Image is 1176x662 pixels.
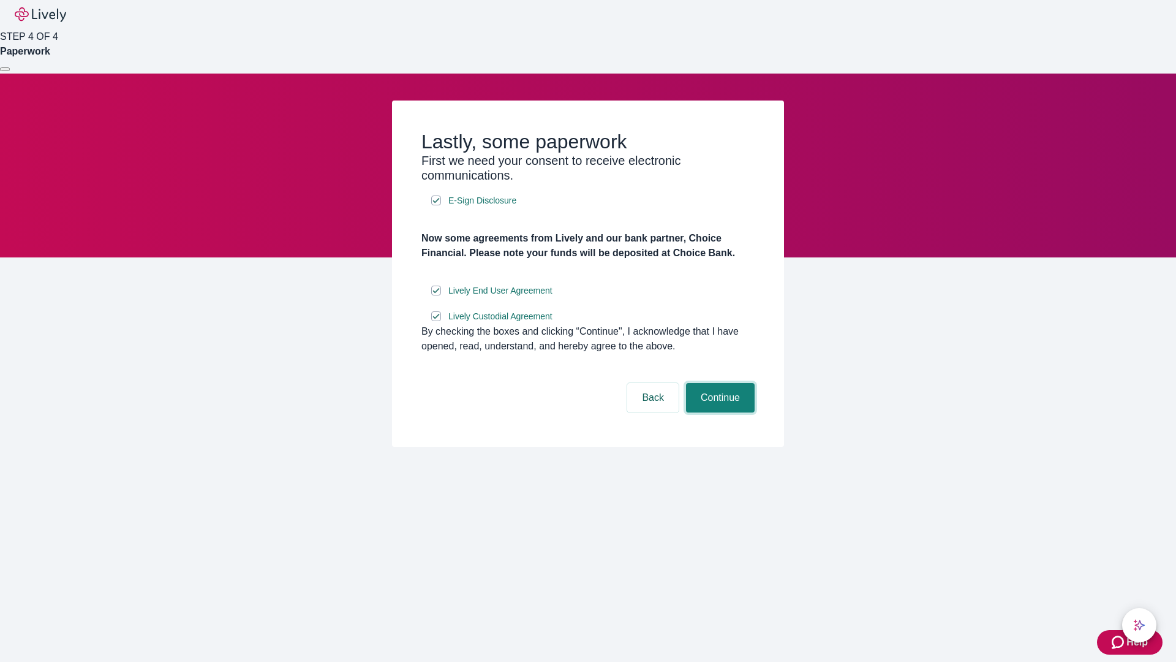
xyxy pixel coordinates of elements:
[448,284,552,297] span: Lively End User Agreement
[421,231,755,261] h4: Now some agreements from Lively and our bank partner, Choice Financial. Please note your funds wi...
[421,130,755,153] h2: Lastly, some paperwork
[1133,619,1145,631] svg: Lively AI Assistant
[627,383,679,413] button: Back
[1126,635,1148,650] span: Help
[448,310,552,323] span: Lively Custodial Agreement
[686,383,755,413] button: Continue
[421,153,755,183] h3: First we need your consent to receive electronic communications.
[446,309,555,324] a: e-sign disclosure document
[446,193,519,208] a: e-sign disclosure document
[1097,630,1163,655] button: Zendesk support iconHelp
[448,194,516,207] span: E-Sign Disclosure
[1112,635,1126,650] svg: Zendesk support icon
[421,324,755,354] div: By checking the boxes and clicking “Continue", I acknowledge that I have opened, read, understand...
[446,283,555,299] a: e-sign disclosure document
[1122,608,1156,642] button: chat
[15,7,66,22] img: Lively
